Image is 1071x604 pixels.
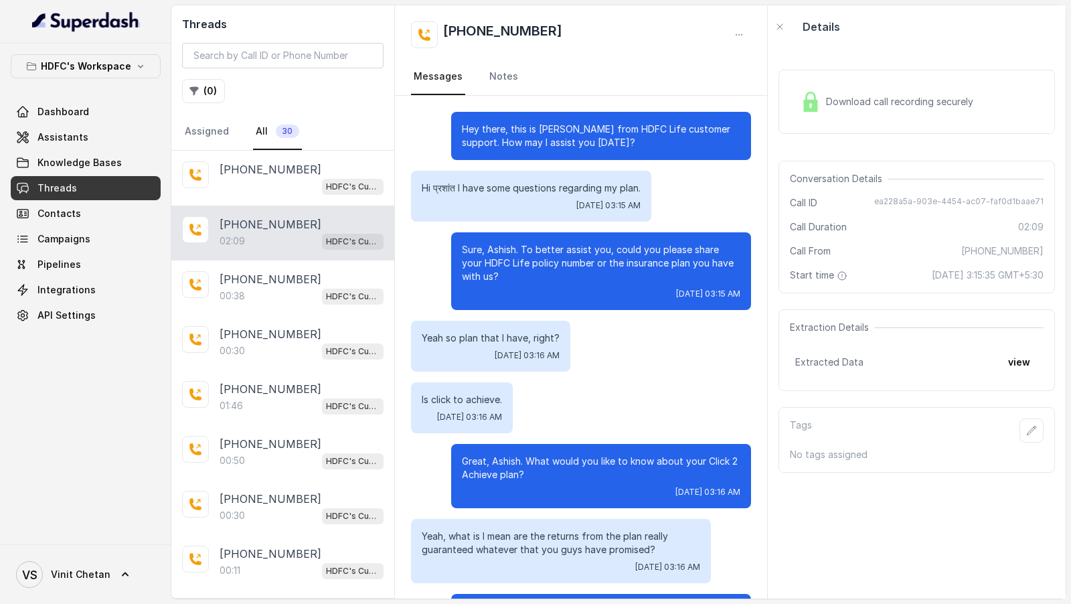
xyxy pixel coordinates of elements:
[874,196,1044,210] span: ea228a5a-903e-4454-ac07-faf0d1baae71
[220,344,245,358] p: 00:30
[220,161,321,177] p: [PHONE_NUMBER]
[462,243,740,283] p: Sure, Ashish. To better assist you, could you please share your HDFC Life policy number or the in...
[11,278,161,302] a: Integrations
[495,350,560,361] span: [DATE] 03:16 AM
[326,345,380,358] p: HDFC's Customer Support Agent
[11,252,161,277] a: Pipelines
[422,530,700,556] p: Yeah, what is I mean are the returns from the plan really guaranteed whatever that you guys have ...
[220,564,240,577] p: 00:11
[675,487,740,498] span: [DATE] 03:16 AM
[41,58,131,74] p: HDFC's Workspace
[411,59,465,95] a: Messages
[801,92,821,112] img: Lock Icon
[790,196,817,210] span: Call ID
[803,19,840,35] p: Details
[11,227,161,251] a: Campaigns
[326,235,380,248] p: HDFC's Customer Support Agent
[276,125,299,138] span: 30
[253,114,302,150] a: All30
[220,216,321,232] p: [PHONE_NUMBER]
[443,21,562,48] h2: [PHONE_NUMBER]
[220,491,321,507] p: [PHONE_NUMBER]
[1000,350,1038,374] button: view
[220,399,243,412] p: 01:46
[220,454,245,467] p: 00:50
[32,11,140,32] img: light.svg
[826,95,979,108] span: Download call recording securely
[487,59,521,95] a: Notes
[422,181,641,195] p: Hi प्रशांत I have some questions regarding my plan.
[11,176,161,200] a: Threads
[11,202,161,226] a: Contacts
[182,114,384,150] nav: Tabs
[220,271,321,287] p: [PHONE_NUMBER]
[462,455,740,481] p: Great, Ashish. What would you like to know about your Click 2 Achieve plan?
[411,59,751,95] nav: Tabs
[11,125,161,149] a: Assistants
[326,290,380,303] p: HDFC's Customer Support Agent
[795,356,863,369] span: Extracted Data
[790,220,847,234] span: Call Duration
[326,180,380,194] p: HDFC's Customer Support Agent
[676,289,740,299] span: [DATE] 03:15 AM
[326,455,380,468] p: HDFC's Customer Support Agent
[790,419,812,443] p: Tags
[182,114,232,150] a: Assigned
[182,79,225,103] button: (0)
[576,200,641,211] span: [DATE] 03:15 AM
[182,43,384,68] input: Search by Call ID or Phone Number
[790,269,850,282] span: Start time
[220,381,321,397] p: [PHONE_NUMBER]
[220,436,321,452] p: [PHONE_NUMBER]
[11,556,161,593] a: Vinit Chetan
[220,289,245,303] p: 00:38
[790,321,874,334] span: Extraction Details
[220,234,245,248] p: 02:09
[326,510,380,523] p: HDFC's Customer Support Agent
[11,151,161,175] a: Knowledge Bases
[790,448,1044,461] p: No tags assigned
[220,326,321,342] p: [PHONE_NUMBER]
[961,244,1044,258] span: [PHONE_NUMBER]
[790,244,831,258] span: Call From
[220,546,321,562] p: [PHONE_NUMBER]
[932,269,1044,282] span: [DATE] 3:15:35 GMT+5:30
[422,331,560,345] p: Yeah so plan that I have, right?
[182,16,384,32] h2: Threads
[422,393,502,406] p: Is click to achieve.
[437,412,502,423] span: [DATE] 03:16 AM
[11,303,161,327] a: API Settings
[326,400,380,413] p: HDFC's Customer Support Agent
[635,562,700,573] span: [DATE] 03:16 AM
[220,509,245,522] p: 00:30
[790,172,888,185] span: Conversation Details
[326,564,380,578] p: HDFC's Customer Support Agent
[1018,220,1044,234] span: 02:09
[11,54,161,78] button: HDFC's Workspace
[462,123,740,149] p: Hey there, this is [PERSON_NAME] from HDFC Life customer support. How may I assist you [DATE]?
[11,100,161,124] a: Dashboard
